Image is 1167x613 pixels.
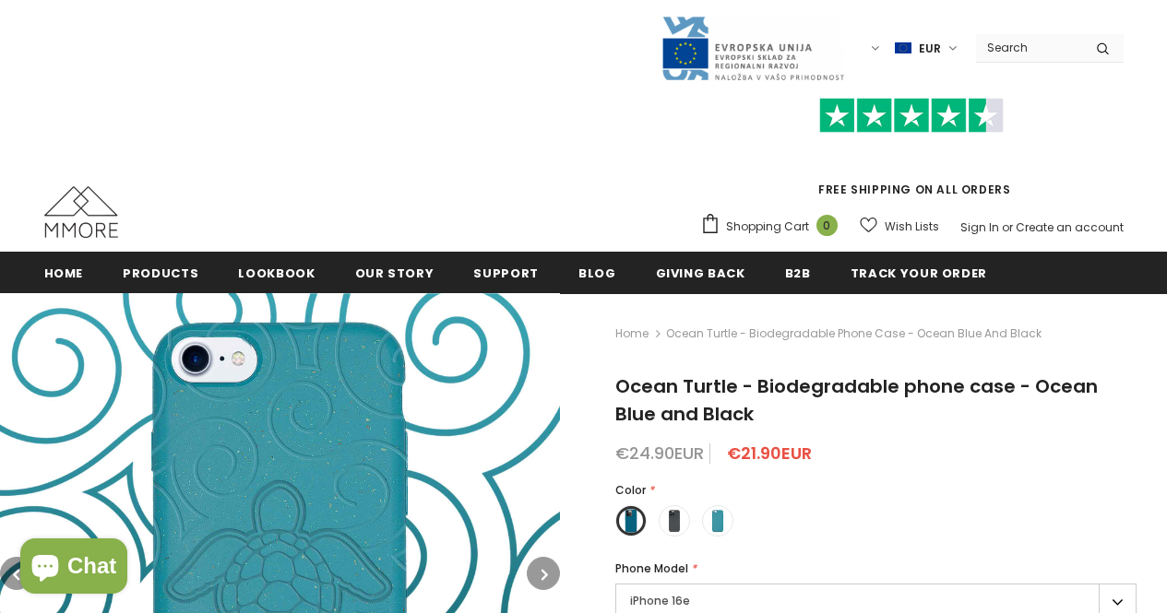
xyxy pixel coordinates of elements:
span: Home [44,265,84,282]
a: Javni Razpis [661,40,845,55]
span: 0 [816,215,838,236]
span: EUR [919,40,941,58]
span: Products [123,265,198,282]
span: Ocean Turtle - Biodegradable phone case - Ocean Blue and Black [615,373,1098,427]
span: Blog [578,265,616,282]
a: Home [44,252,84,293]
a: B2B [785,252,811,293]
span: Color [615,482,646,498]
span: or [1002,219,1013,235]
span: €24.90EUR [615,442,704,465]
span: Phone Model [615,560,688,576]
span: Shopping Cart [726,218,809,236]
a: Create an account [1016,219,1124,235]
a: Blog [578,252,616,293]
img: MMORE Cases [44,186,118,238]
span: support [473,265,539,282]
a: Products [123,252,198,293]
a: Home [615,323,649,345]
span: Track your order [851,265,987,282]
img: Javni Razpis [661,15,845,82]
span: Giving back [656,265,745,282]
a: Giving back [656,252,745,293]
a: Our Story [355,252,435,293]
a: Wish Lists [860,210,939,242]
a: Track your order [851,252,987,293]
span: Ocean Turtle - Biodegradable phone case - Ocean Blue and Black [666,323,1042,345]
span: B2B [785,265,811,282]
a: Shopping Cart 0 [700,213,847,241]
span: €21.90EUR [727,442,812,465]
img: Trust Pilot Stars [819,98,1004,134]
inbox-online-store-chat: Shopify online store chat [15,538,133,598]
a: Lookbook [238,252,315,293]
input: Search Site [976,34,1082,61]
span: Our Story [355,265,435,282]
span: Lookbook [238,265,315,282]
a: support [473,252,539,293]
span: FREE SHIPPING ON ALL ORDERS [700,106,1124,197]
span: Wish Lists [885,218,939,236]
a: Sign In [960,219,999,235]
iframe: Customer reviews powered by Trustpilot [700,133,1124,181]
